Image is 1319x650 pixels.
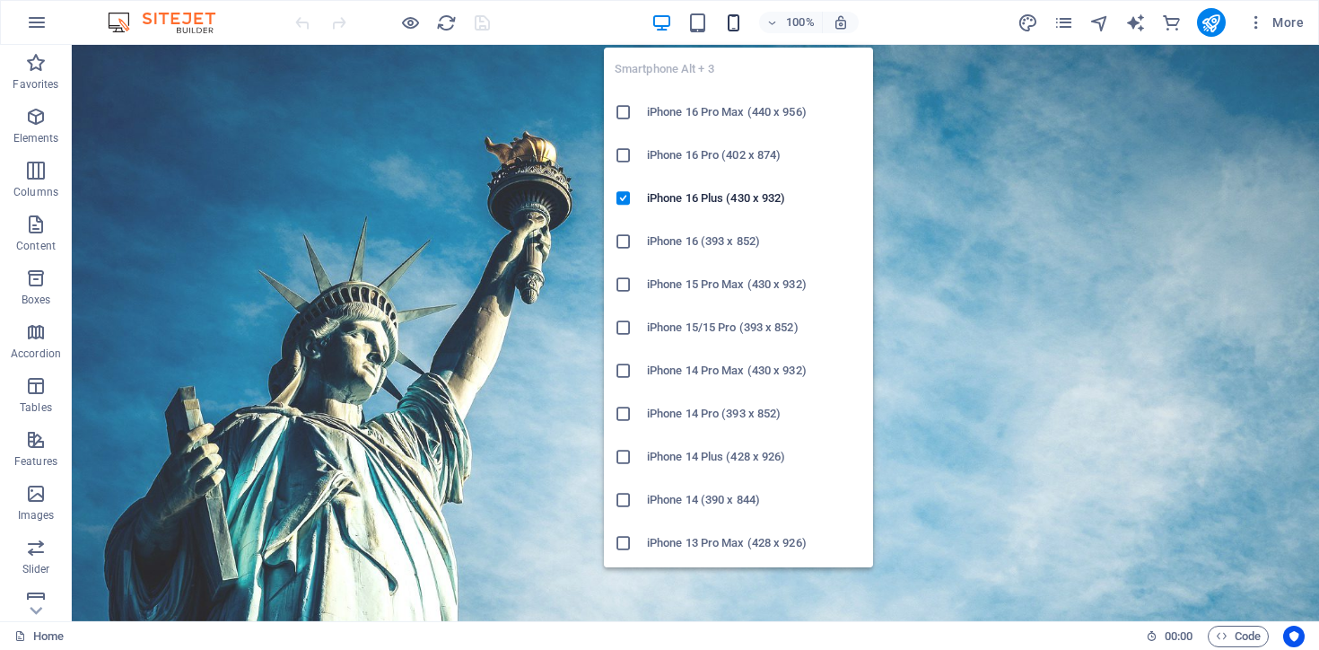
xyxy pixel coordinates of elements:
[1089,12,1111,33] button: navigator
[1146,626,1193,647] h6: Session time
[13,77,58,92] p: Favorites
[435,12,457,33] button: reload
[1125,13,1146,33] i: AI Writer
[103,12,238,33] img: Editor Logo
[647,446,862,468] h6: iPhone 14 Plus (428 x 926)
[647,274,862,295] h6: iPhone 15 Pro Max (430 x 932)
[1283,626,1305,647] button: Usercentrics
[1053,12,1075,33] button: pages
[399,12,421,33] button: Click here to leave preview mode and continue editing
[14,454,57,469] p: Features
[1089,13,1110,33] i: Navigator
[13,185,58,199] p: Columns
[1216,626,1261,647] span: Code
[1177,629,1180,643] span: :
[22,562,50,576] p: Slider
[647,145,862,166] h6: iPhone 16 Pro (402 x 874)
[759,12,823,33] button: 100%
[1125,12,1147,33] button: text_generator
[647,101,862,123] h6: iPhone 16 Pro Max (440 x 956)
[1208,626,1269,647] button: Code
[786,12,815,33] h6: 100%
[647,489,862,511] h6: iPhone 14 (390 x 844)
[16,239,56,253] p: Content
[1018,12,1039,33] button: design
[1018,13,1038,33] i: Design (Ctrl+Alt+Y)
[13,131,59,145] p: Elements
[647,403,862,425] h6: iPhone 14 Pro (393 x 852)
[1240,8,1311,37] button: More
[20,400,52,415] p: Tables
[833,14,849,31] i: On resize automatically adjust zoom level to fit chosen device.
[1161,12,1183,33] button: commerce
[1197,8,1226,37] button: publish
[11,347,61,361] p: Accordion
[647,360,862,382] h6: iPhone 14 Pro Max (430 x 932)
[647,317,862,338] h6: iPhone 15/15 Pro (393 x 852)
[22,293,51,307] p: Boxes
[1201,13,1221,33] i: Publish
[647,532,862,554] h6: iPhone 13 Pro Max (428 x 926)
[436,13,457,33] i: Reload page
[14,626,64,647] a: Click to cancel selection. Double-click to open Pages
[647,231,862,252] h6: iPhone 16 (393 x 852)
[1247,13,1304,31] span: More
[647,188,862,209] h6: iPhone 16 Plus (430 x 932)
[1165,626,1192,647] span: 00 00
[1053,13,1074,33] i: Pages (Ctrl+Alt+S)
[18,508,55,523] p: Images
[1161,13,1182,33] i: Commerce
